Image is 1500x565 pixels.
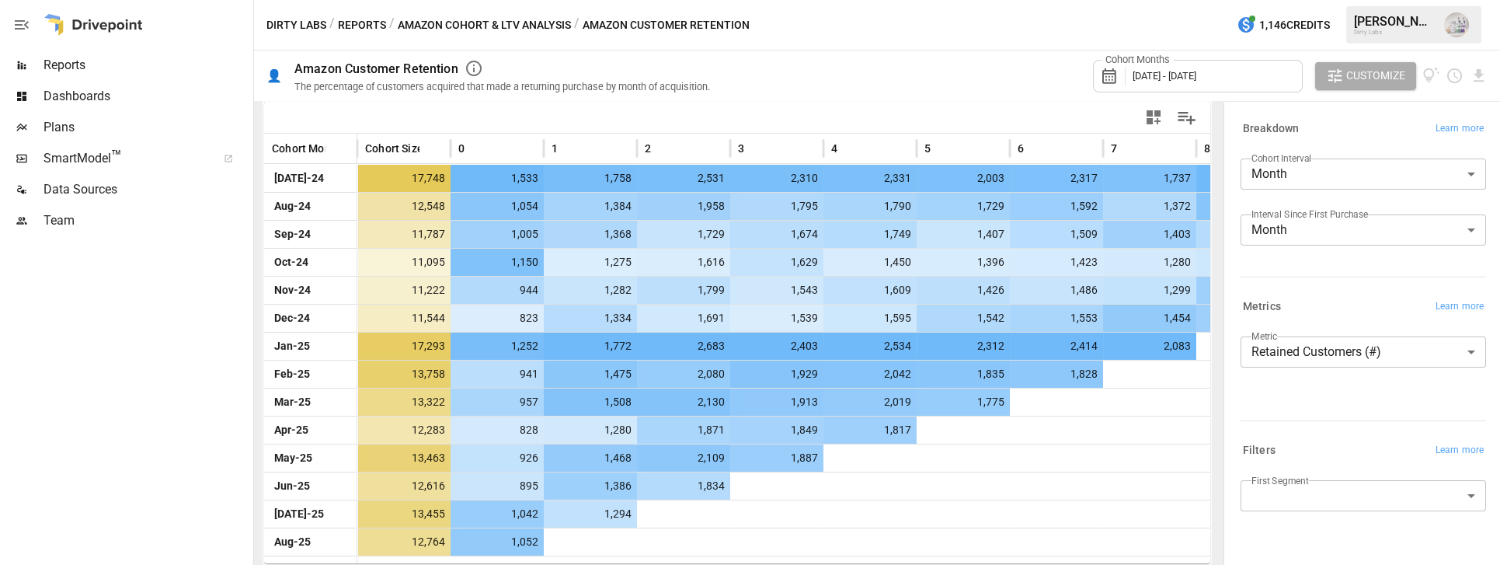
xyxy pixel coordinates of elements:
[831,165,914,192] span: 2,331
[1018,333,1100,360] span: 2,414
[272,333,349,360] span: Jan-25
[1102,53,1174,67] label: Cohort Months
[1133,70,1196,82] span: [DATE] - [DATE]
[365,277,447,304] span: 11,222
[924,277,1007,304] span: 1,426
[559,138,581,159] button: Sort
[1111,333,1193,360] span: 2,083
[1018,305,1100,332] span: 1,553
[365,305,447,332] span: 11,544
[327,138,349,159] button: Sort
[272,473,349,500] span: Jun-25
[329,16,335,35] div: /
[458,389,541,416] span: 957
[552,445,634,472] span: 1,468
[1204,141,1210,156] span: 8
[831,193,914,220] span: 1,790
[266,16,326,35] button: Dirty Labs
[1354,14,1435,29] div: [PERSON_NAME]
[831,141,837,156] span: 4
[1436,299,1484,315] span: Learn more
[738,361,820,388] span: 1,929
[294,81,710,92] div: The percentage of customers acquired that made a returning purchase by month of acquisition.
[738,445,820,472] span: 1,887
[839,138,861,159] button: Sort
[1119,138,1140,159] button: Sort
[272,221,349,248] span: Sep-24
[924,249,1007,276] span: 1,396
[1111,305,1193,332] span: 1,454
[1018,193,1100,220] span: 1,592
[738,417,820,444] span: 1,849
[365,361,447,388] span: 13,758
[272,277,349,304] span: Nov-24
[272,445,349,472] span: May-25
[924,305,1007,332] span: 1,542
[1315,62,1416,90] button: Customize
[365,141,423,156] span: Cohort Size
[1241,337,1486,368] div: Retained Customers (#)
[365,333,447,360] span: 17,293
[645,165,727,192] span: 2,531
[458,333,541,360] span: 1,252
[458,193,541,220] span: 1,054
[645,361,727,388] span: 2,080
[458,165,541,192] span: 1,533
[552,500,634,528] span: 1,294
[831,305,914,332] span: 1,595
[1018,165,1100,192] span: 2,317
[924,221,1007,248] span: 1,407
[44,149,207,168] span: SmartModel
[365,249,447,276] span: 11,095
[272,305,349,332] span: Dec-24
[458,361,541,388] span: 941
[1018,221,1100,248] span: 1,509
[365,193,447,220] span: 12,548
[272,361,349,388] span: Feb-25
[1435,3,1478,47] button: Emmanuelle Johnson
[645,473,727,500] span: 1,834
[552,389,634,416] span: 1,508
[552,361,634,388] span: 1,475
[44,180,250,199] span: Data Sources
[1204,277,1286,304] span: 1,397
[1243,298,1281,316] h6: Metrics
[932,138,954,159] button: Sort
[552,221,634,248] span: 1,368
[738,249,820,276] span: 1,629
[1444,12,1469,37] div: Emmanuelle Johnson
[272,417,349,444] span: Apr-25
[1111,277,1193,304] span: 1,299
[111,147,122,166] span: ™
[831,277,914,304] span: 1,609
[738,193,820,220] span: 1,795
[458,141,465,156] span: 0
[365,389,447,416] span: 13,322
[552,165,634,192] span: 1,758
[552,305,634,332] span: 1,334
[552,473,634,500] span: 1,386
[746,138,767,159] button: Sort
[1018,277,1100,304] span: 1,486
[272,193,349,220] span: Aug-24
[1204,221,1286,248] span: 1,365
[653,138,674,159] button: Sort
[365,500,447,528] span: 13,455
[574,16,579,35] div: /
[1111,249,1193,276] span: 1,280
[272,165,349,192] span: [DATE]-24
[44,56,250,75] span: Reports
[552,277,634,304] span: 1,282
[645,221,727,248] span: 1,729
[294,61,458,76] div: Amazon Customer Retention
[924,165,1007,192] span: 2,003
[831,333,914,360] span: 2,534
[738,277,820,304] span: 1,543
[552,417,634,444] span: 1,280
[458,305,541,332] span: 823
[924,361,1007,388] span: 1,835
[645,417,727,444] span: 1,871
[365,417,447,444] span: 12,283
[458,221,541,248] span: 1,005
[1018,361,1100,388] span: 1,828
